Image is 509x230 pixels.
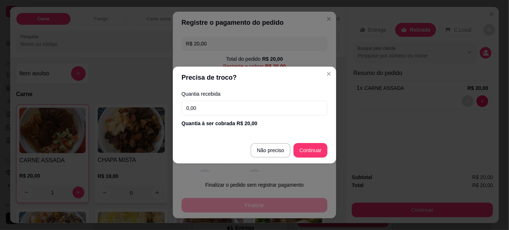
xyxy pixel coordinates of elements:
header: Precisa de troco? [173,67,336,88]
button: Close [323,68,335,80]
button: Não preciso [250,143,291,158]
button: Continuar [294,143,327,158]
label: Quantia recebida [182,91,327,96]
div: Quantia à ser cobrada R$ 20,00 [182,120,327,127]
